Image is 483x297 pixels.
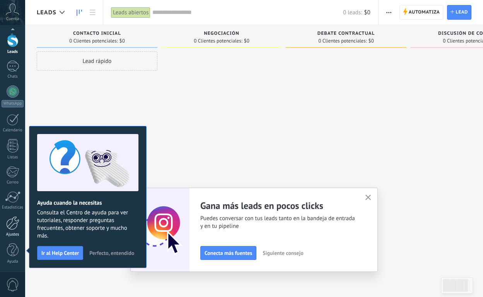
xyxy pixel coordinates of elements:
[165,31,278,37] div: Negociación
[73,31,121,36] span: Contacto inicial
[194,39,242,43] span: 0 Clientes potenciales:
[317,31,375,36] span: Debate contractual
[2,180,24,185] div: Correo
[2,259,24,264] div: Ayuda
[2,205,24,210] div: Estadísticas
[399,5,444,20] a: Automatiza
[41,31,154,37] div: Contacto inicial
[343,9,362,16] span: 0 leads:
[119,39,125,43] span: $0
[369,39,374,43] span: $0
[364,9,370,16] span: $0
[69,39,118,43] span: 0 Clientes potenciales:
[89,250,134,256] span: Perfecto, entendido
[383,5,394,20] button: Más
[200,215,356,230] span: Puedes conversar con tus leads tanto en la bandeja de entrada y en tu pipeline
[2,49,24,54] div: Leads
[200,200,356,212] h2: Gana más leads en pocos clicks
[204,31,239,36] span: Negociación
[456,5,468,19] span: Lead
[37,209,138,240] span: Consulta el Centro de ayuda para ver tutoriales, responder preguntas frecuentes, obtener soporte ...
[205,250,252,256] span: Conecta más fuentes
[6,17,19,22] span: Cuenta
[318,39,367,43] span: 0 Clientes potenciales:
[37,9,56,16] span: Leads
[2,100,24,107] div: WhatsApp
[37,199,138,207] h2: Ayuda cuando la necesitas
[37,51,157,71] div: Lead rápido
[409,5,440,19] span: Automatiza
[73,5,86,20] a: Leads
[2,232,24,237] div: Ajustes
[41,250,79,256] span: Ir al Help Center
[2,74,24,79] div: Chats
[2,155,24,160] div: Listas
[86,247,138,259] button: Perfecto, entendido
[447,5,471,20] a: Lead
[200,246,256,260] button: Conecta más fuentes
[111,7,150,18] div: Leads abiertos
[259,247,307,259] button: Siguiente consejo
[37,246,83,260] button: Ir al Help Center
[244,39,249,43] span: $0
[263,250,303,256] span: Siguiente consejo
[290,31,403,37] div: Debate contractual
[86,5,99,20] a: Lista
[2,128,24,133] div: Calendario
